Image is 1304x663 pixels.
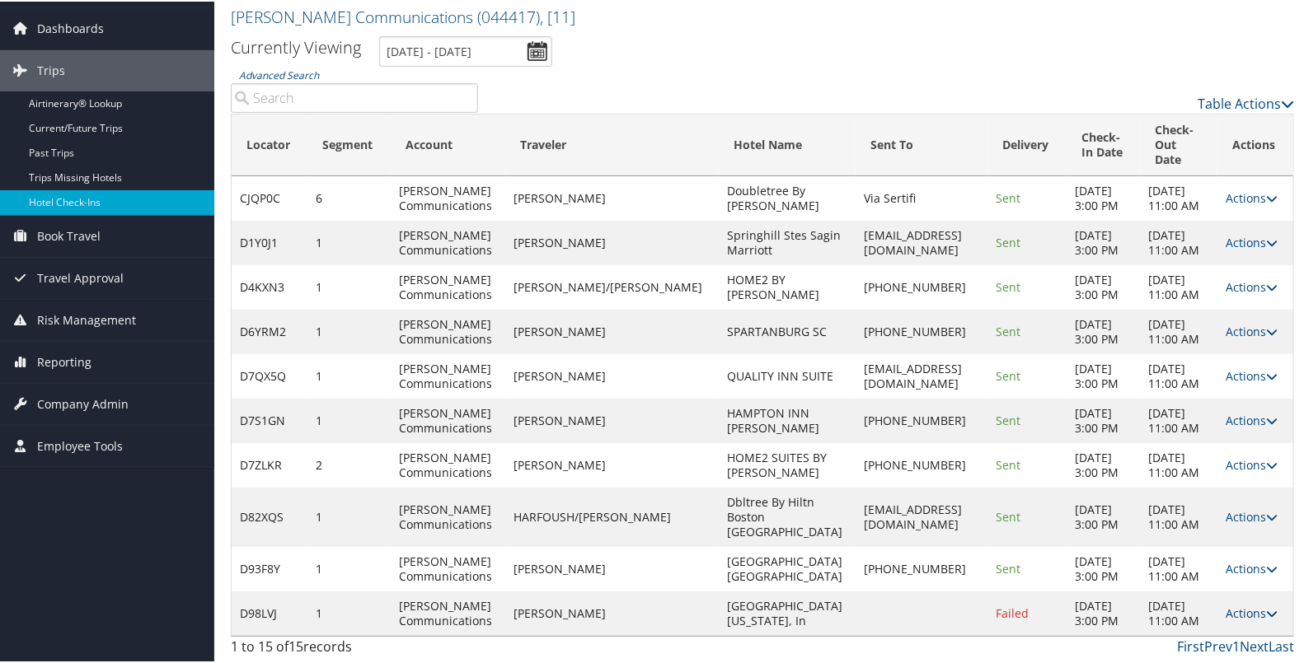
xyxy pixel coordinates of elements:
[392,353,505,397] td: [PERSON_NAME] Communications
[856,397,987,441] td: [PHONE_NUMBER]
[505,353,719,397] td: [PERSON_NAME]
[997,455,1021,471] span: Sent
[856,545,987,590] td: [PHONE_NUMBER]
[1226,367,1278,382] a: Actions
[540,4,575,26] span: , [ 11 ]
[1232,636,1240,654] a: 1
[392,486,505,545] td: [PERSON_NAME] Communications
[997,322,1021,338] span: Sent
[505,219,719,264] td: [PERSON_NAME]
[1226,604,1278,619] a: Actions
[392,397,505,441] td: [PERSON_NAME] Communications
[1067,441,1140,486] td: [DATE] 3:00 PM
[505,545,719,590] td: [PERSON_NAME]
[856,264,987,308] td: [PHONE_NUMBER]
[37,298,136,339] span: Risk Management
[719,397,856,441] td: HAMPTON INN [PERSON_NAME]
[37,424,123,465] span: Employee Tools
[232,590,308,634] td: D98LVJ
[1067,590,1140,634] td: [DATE] 3:00 PM
[231,635,478,663] div: 1 to 15 of records
[392,590,505,634] td: [PERSON_NAME] Communications
[1067,175,1140,219] td: [DATE] 3:00 PM
[856,219,987,264] td: [EMAIL_ADDRESS][DOMAIN_NAME]
[1141,590,1218,634] td: [DATE] 11:00 AM
[308,308,392,353] td: 1
[392,219,505,264] td: [PERSON_NAME] Communications
[997,278,1021,293] span: Sent
[1177,636,1204,654] a: First
[856,353,987,397] td: [EMAIL_ADDRESS][DOMAIN_NAME]
[997,507,1021,523] span: Sent
[231,4,575,26] a: [PERSON_NAME] Communications
[1067,353,1140,397] td: [DATE] 3:00 PM
[308,264,392,308] td: 1
[856,441,987,486] td: [PHONE_NUMBER]
[232,175,308,219] td: CJQP0C
[1141,308,1218,353] td: [DATE] 11:00 AM
[997,367,1021,382] span: Sent
[505,486,719,545] td: HARFOUSH/[PERSON_NAME]
[719,441,856,486] td: HOME2 SUITES BY [PERSON_NAME]
[719,264,856,308] td: HOME2 BY [PERSON_NAME]
[477,4,540,26] span: ( 044417 )
[997,604,1030,619] span: Failed
[1067,113,1140,175] th: Check-In Date: activate to sort column ascending
[997,233,1021,249] span: Sent
[1217,113,1293,175] th: Actions
[232,264,308,308] td: D4KXN3
[308,397,392,441] td: 1
[997,411,1021,427] span: Sent
[392,441,505,486] td: [PERSON_NAME] Communications
[719,590,856,634] td: [GEOGRAPHIC_DATA][US_STATE], In
[308,113,392,175] th: Segment: activate to sort column ascending
[232,441,308,486] td: D7ZLKR
[505,264,719,308] td: [PERSON_NAME]/[PERSON_NAME]
[719,113,856,175] th: Hotel Name: activate to sort column ascending
[231,82,478,111] input: Advanced Search
[719,353,856,397] td: QUALITY INN SUITE
[505,308,719,353] td: [PERSON_NAME]
[37,256,124,297] span: Travel Approval
[997,189,1021,204] span: Sent
[1226,189,1278,204] a: Actions
[1067,397,1140,441] td: [DATE] 3:00 PM
[1226,455,1278,471] a: Actions
[856,113,987,175] th: Sent To: activate to sort column ascending
[232,353,308,397] td: D7QX5Q
[719,545,856,590] td: [GEOGRAPHIC_DATA] [GEOGRAPHIC_DATA]
[1141,353,1218,397] td: [DATE] 11:00 AM
[1226,322,1278,338] a: Actions
[1141,264,1218,308] td: [DATE] 11:00 AM
[856,175,987,219] td: Via Sertifi
[1141,397,1218,441] td: [DATE] 11:00 AM
[1141,113,1218,175] th: Check-Out Date: activate to sort column ascending
[308,175,392,219] td: 6
[232,113,308,175] th: Locator: activate to sort column ascending
[505,397,719,441] td: [PERSON_NAME]
[232,397,308,441] td: D7S1GN
[988,113,1067,175] th: Delivery: activate to sort column ascending
[308,486,392,545] td: 1
[719,486,856,545] td: Dbltree By Hiltn Boston [GEOGRAPHIC_DATA]
[232,219,308,264] td: D1Y0J1
[1226,278,1278,293] a: Actions
[232,486,308,545] td: D82XQS
[1269,636,1294,654] a: Last
[719,219,856,264] td: Springhill Stes Sagin Marriott
[239,67,319,81] a: Advanced Search
[1067,308,1140,353] td: [DATE] 3:00 PM
[392,113,505,175] th: Account: activate to sort column ascending
[308,353,392,397] td: 1
[1226,233,1278,249] a: Actions
[1141,441,1218,486] td: [DATE] 11:00 AM
[392,175,505,219] td: [PERSON_NAME] Communications
[37,340,91,381] span: Reporting
[1240,636,1269,654] a: Next
[719,308,856,353] td: SPARTANBURG SC
[1067,264,1140,308] td: [DATE] 3:00 PM
[505,441,719,486] td: [PERSON_NAME]
[856,486,987,545] td: [EMAIL_ADDRESS][DOMAIN_NAME]
[1226,507,1278,523] a: Actions
[37,49,65,90] span: Trips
